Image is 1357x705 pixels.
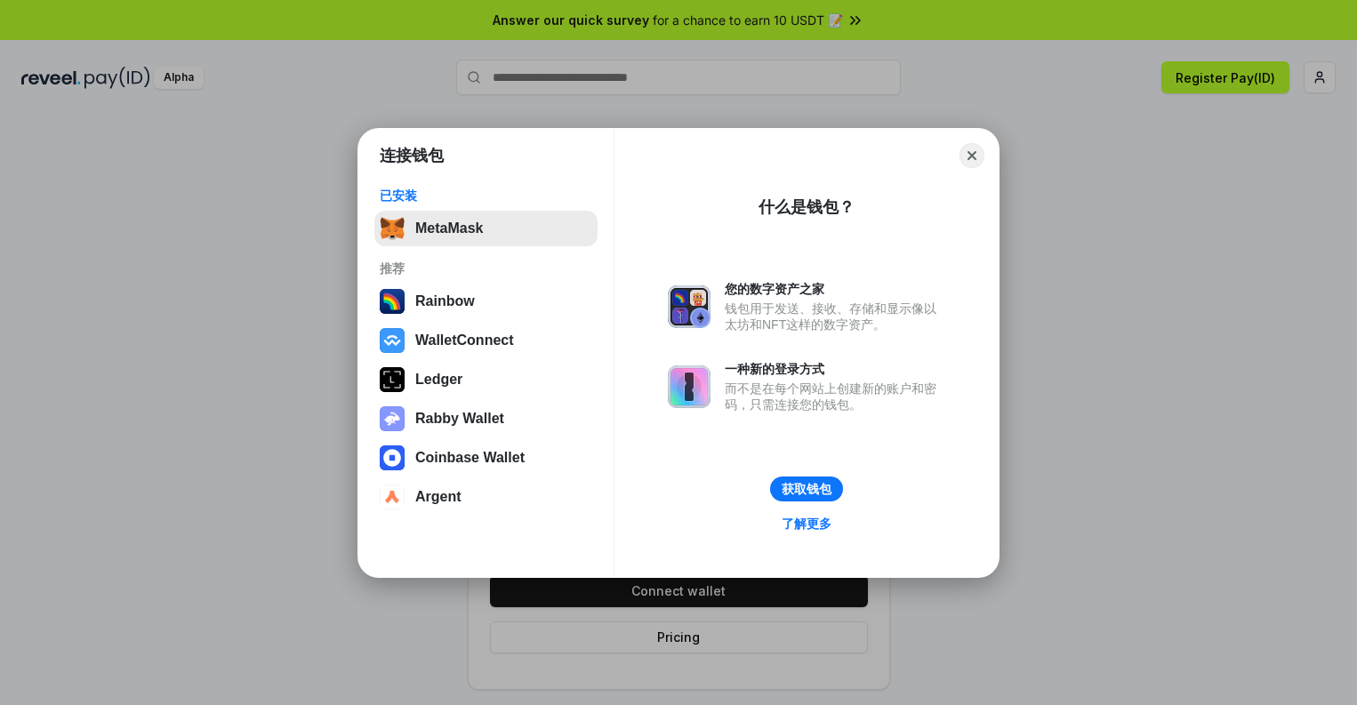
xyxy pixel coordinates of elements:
div: Rainbow [415,293,475,309]
button: MetaMask [374,211,598,246]
button: Rainbow [374,284,598,319]
img: svg+xml,%3Csvg%20width%3D%22120%22%20height%3D%22120%22%20viewBox%3D%220%200%20120%20120%22%20fil... [380,289,405,314]
button: WalletConnect [374,323,598,358]
div: 已安装 [380,188,592,204]
button: Close [960,143,984,168]
img: svg+xml,%3Csvg%20fill%3D%22none%22%20height%3D%2233%22%20viewBox%3D%220%200%2035%2033%22%20width%... [380,216,405,241]
div: 推荐 [380,260,592,276]
div: 什么是钱包？ [759,196,855,218]
div: 获取钱包 [782,481,831,497]
div: WalletConnect [415,332,514,348]
h1: 连接钱包 [380,145,444,166]
img: svg+xml,%3Csvg%20xmlns%3D%22http%3A%2F%2Fwww.w3.org%2F2000%2Fsvg%22%20fill%3D%22none%22%20viewBox... [380,406,405,431]
div: 您的数字资产之家 [725,281,945,297]
img: svg+xml,%3Csvg%20xmlns%3D%22http%3A%2F%2Fwww.w3.org%2F2000%2Fsvg%22%20fill%3D%22none%22%20viewBox... [668,285,711,328]
div: Coinbase Wallet [415,450,525,466]
div: MetaMask [415,220,483,236]
button: Coinbase Wallet [374,440,598,476]
img: svg+xml,%3Csvg%20width%3D%2228%22%20height%3D%2228%22%20viewBox%3D%220%200%2028%2028%22%20fill%3D... [380,445,405,470]
img: svg+xml,%3Csvg%20width%3D%2228%22%20height%3D%2228%22%20viewBox%3D%220%200%2028%2028%22%20fill%3D... [380,328,405,353]
img: svg+xml,%3Csvg%20xmlns%3D%22http%3A%2F%2Fwww.w3.org%2F2000%2Fsvg%22%20width%3D%2228%22%20height%3... [380,367,405,392]
div: 了解更多 [782,516,831,532]
button: Argent [374,479,598,515]
div: 一种新的登录方式 [725,361,945,377]
a: 了解更多 [771,512,842,535]
div: Rabby Wallet [415,411,504,427]
button: Rabby Wallet [374,401,598,437]
div: Argent [415,489,462,505]
button: Ledger [374,362,598,397]
div: Ledger [415,372,462,388]
button: 获取钱包 [770,477,843,501]
div: 而不是在每个网站上创建新的账户和密码，只需连接您的钱包。 [725,381,945,413]
img: svg+xml,%3Csvg%20xmlns%3D%22http%3A%2F%2Fwww.w3.org%2F2000%2Fsvg%22%20fill%3D%22none%22%20viewBox... [668,365,711,408]
img: svg+xml,%3Csvg%20width%3D%2228%22%20height%3D%2228%22%20viewBox%3D%220%200%2028%2028%22%20fill%3D... [380,485,405,509]
div: 钱包用于发送、接收、存储和显示像以太坊和NFT这样的数字资产。 [725,300,945,332]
